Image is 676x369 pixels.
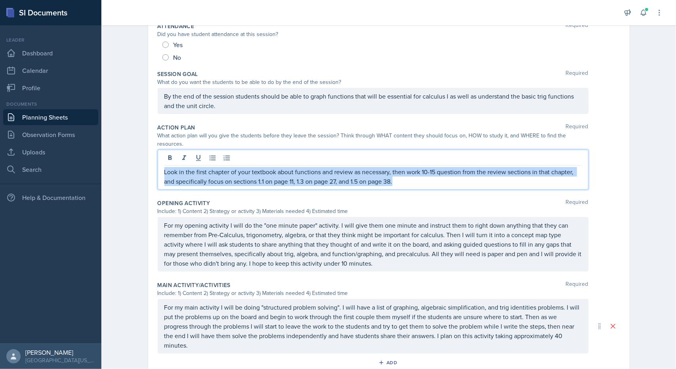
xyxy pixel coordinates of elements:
[3,45,98,61] a: Dashboard
[173,53,181,61] span: No
[3,36,98,44] div: Leader
[158,78,588,86] div: What do you want the students to be able to do by the end of the session?
[25,356,95,364] div: [GEOGRAPHIC_DATA][US_STATE] in [GEOGRAPHIC_DATA]
[566,281,588,289] span: Required
[3,162,98,177] a: Search
[164,302,582,350] p: For my main activity I will be doing "structured problem solving". I will have a list of graphing...
[566,22,588,30] span: Required
[3,109,98,125] a: Planning Sheets
[566,70,588,78] span: Required
[164,221,582,268] p: For my opening activity I will do the "one minute paper" activity. I will give them one minute an...
[3,101,98,108] div: Documents
[173,41,183,49] span: Yes
[164,91,582,110] p: By the end of the session students should be able to graph functions that will be essential for c...
[376,357,402,369] button: Add
[158,281,230,289] label: Main Activity/Activities
[3,190,98,205] div: Help & Documentation
[158,199,210,207] label: Opening Activity
[3,127,98,143] a: Observation Forms
[158,124,195,131] label: Action Plan
[158,70,198,78] label: Session Goal
[566,124,588,131] span: Required
[25,348,95,356] div: [PERSON_NAME]
[3,144,98,160] a: Uploads
[164,167,582,186] p: Look in the first chapter of your textbook about functions and review as necessary, then work 10-...
[158,22,194,30] label: Attendance
[158,30,588,38] div: Did you have student attendance at this session?
[380,359,397,366] div: Add
[566,199,588,207] span: Required
[3,80,98,96] a: Profile
[158,131,588,148] div: What action plan will you give the students before they leave the session? Think through WHAT con...
[158,207,588,215] div: Include: 1) Content 2) Strategy or activity 3) Materials needed 4) Estimated time
[158,289,588,297] div: Include: 1) Content 2) Strategy or activity 3) Materials needed 4) Estimated time
[3,63,98,78] a: Calendar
